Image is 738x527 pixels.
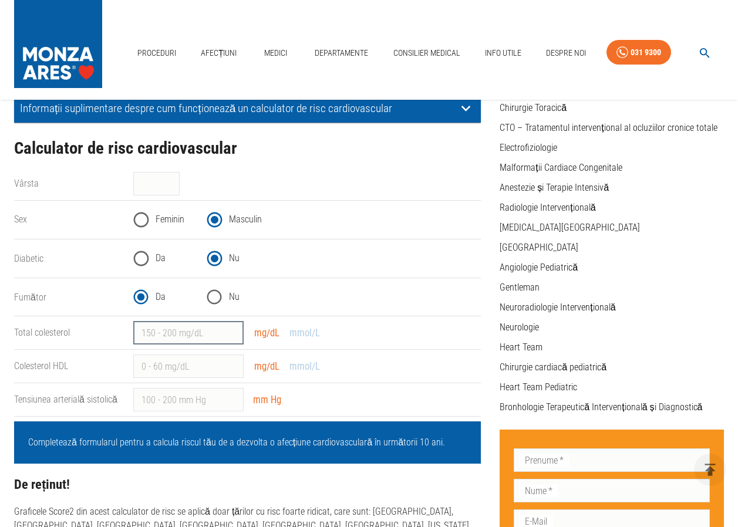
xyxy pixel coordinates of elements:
a: Anestezie și Terapie Intensivă [500,182,609,193]
label: Tensiunea arterială sistolică [14,394,117,405]
span: Da [156,290,166,304]
a: Consilier Medical [389,41,465,65]
div: gender [133,205,481,234]
div: Informații suplimentare despre cum funcționează un calculator de risc cardiovascular [14,94,481,123]
input: 150 - 200 mg/dL [133,321,244,344]
a: Chirurgie cardiacă pediatrică [500,362,606,373]
span: Feminin [156,212,184,227]
a: Afecțiuni [196,41,242,65]
a: Electrofiziologie [500,142,557,153]
a: Departamente [310,41,373,65]
a: [GEOGRAPHIC_DATA] [500,242,578,253]
a: Info Utile [480,41,526,65]
button: mmol/L [286,325,323,342]
a: Chirurgie Toracică [500,102,567,113]
p: Informații suplimentare despre cum funcționează un calculator de risc cardiovascular [20,102,457,114]
legend: Fumător [14,290,124,304]
a: Malformații Cardiace Congenitale [500,162,622,173]
a: Heart Team [500,342,542,353]
span: Nu [229,251,240,265]
a: Neurologie [500,322,539,333]
h3: De reținut! [14,477,481,492]
input: 0 - 60 mg/dL [133,354,244,378]
a: Gentleman [500,282,540,293]
div: diabetes [133,244,481,273]
a: Neuroradiologie Intervențională [500,302,615,313]
div: smoking [133,283,481,312]
a: [MEDICAL_DATA][GEOGRAPHIC_DATA] [500,222,640,233]
input: 100 - 200 mm Hg [133,388,244,411]
a: 031 9300 [606,40,671,65]
a: Bronhologie Terapeutică Intervențională și Diagnostică [500,401,702,413]
a: Heart Team Pediatric [500,381,577,393]
span: Da [156,251,166,265]
span: Masculin [229,212,262,227]
a: Proceduri [133,41,181,65]
button: delete [694,454,726,486]
label: Colesterol HDL [14,360,68,371]
span: Nu [229,290,240,304]
button: mmol/L [286,358,323,375]
div: 031 9300 [631,45,661,60]
label: Vârsta [14,178,39,189]
a: Despre Noi [541,41,591,65]
a: Angiologie Pediatrică [500,262,578,273]
legend: Diabetic [14,252,124,265]
a: Medici [257,41,295,65]
label: Sex [14,214,27,225]
p: Completează formularul pentru a calcula riscul tău de a dezvolta o afecțiune cardiovasculară în u... [28,435,467,450]
a: Radiologie Intervențională [500,202,595,213]
h2: Calculator de risc cardiovascular [14,139,481,158]
a: CTO – Tratamentul intervențional al ocluziilor cronice totale [500,122,717,133]
label: Total colesterol [14,327,70,338]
